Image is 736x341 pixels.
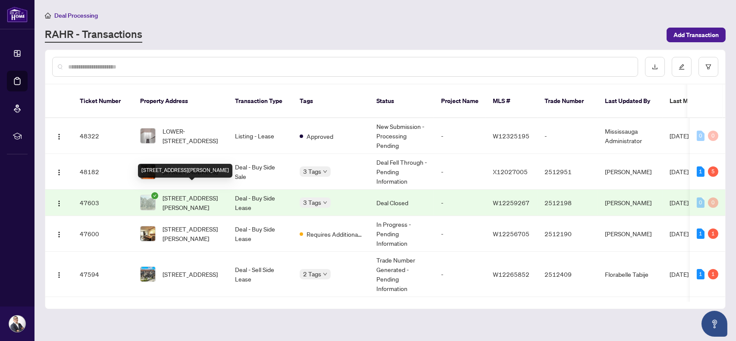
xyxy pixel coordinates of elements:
[73,154,133,190] td: 48182
[538,84,598,118] th: Trade Number
[303,269,321,279] span: 2 Tags
[538,252,598,297] td: 2512409
[538,190,598,216] td: 2512198
[434,84,486,118] th: Project Name
[370,118,434,154] td: New Submission - Processing Pending
[228,252,293,297] td: Deal - Sell Side Lease
[538,118,598,154] td: -
[370,190,434,216] td: Deal Closed
[52,129,66,143] button: Logo
[434,154,486,190] td: -
[434,118,486,154] td: -
[228,118,293,154] td: Listing - Lease
[303,166,321,176] span: 3 Tags
[323,169,327,174] span: down
[228,216,293,252] td: Deal - Buy Side Lease
[670,96,722,106] span: Last Modified Date
[493,230,529,238] span: W12256705
[697,131,705,141] div: 0
[141,195,155,210] img: thumbnail-img
[708,197,718,208] div: 0
[323,200,327,205] span: down
[293,84,370,118] th: Tags
[163,126,221,145] span: LOWER-[STREET_ADDRESS]
[598,118,663,154] td: Mississauga Administrator
[141,128,155,143] img: thumbnail-img
[493,270,529,278] span: W12265852
[538,154,598,190] td: 2512951
[228,154,293,190] td: Deal - Buy Side Sale
[323,272,327,276] span: down
[52,267,66,281] button: Logo
[598,252,663,297] td: Florabelle Tabije
[73,84,133,118] th: Ticket Number
[141,226,155,241] img: thumbnail-img
[56,169,63,176] img: Logo
[228,190,293,216] td: Deal - Buy Side Lease
[672,57,692,77] button: edit
[9,316,25,332] img: Profile Icon
[370,154,434,190] td: Deal Fell Through - Pending Information
[56,200,63,207] img: Logo
[228,84,293,118] th: Transaction Type
[598,154,663,190] td: [PERSON_NAME]
[45,27,142,43] a: RAHR - Transactions
[370,252,434,297] td: Trade Number Generated - Pending Information
[697,228,705,239] div: 1
[163,193,221,212] span: [STREET_ADDRESS][PERSON_NAME]
[645,57,665,77] button: download
[56,133,63,140] img: Logo
[73,190,133,216] td: 47603
[538,216,598,252] td: 2512190
[702,311,727,337] button: Open asap
[598,216,663,252] td: [PERSON_NAME]
[493,132,529,140] span: W12325195
[598,190,663,216] td: [PERSON_NAME]
[151,192,158,199] span: check-circle
[163,269,218,279] span: [STREET_ADDRESS]
[141,267,155,282] img: thumbnail-img
[697,269,705,279] div: 1
[307,229,363,239] span: Requires Additional Docs
[73,118,133,154] td: 48322
[52,196,66,210] button: Logo
[52,165,66,178] button: Logo
[56,231,63,238] img: Logo
[56,272,63,278] img: Logo
[303,197,321,207] span: 3 Tags
[370,84,434,118] th: Status
[697,197,705,208] div: 0
[670,230,689,238] span: [DATE]
[370,216,434,252] td: In Progress - Pending Information
[45,13,51,19] span: home
[493,168,528,175] span: X12027005
[493,199,529,206] span: W12259267
[667,28,726,42] button: Add Transaction
[670,132,689,140] span: [DATE]
[705,64,711,70] span: filter
[598,84,663,118] th: Last Updated By
[73,252,133,297] td: 47594
[670,199,689,206] span: [DATE]
[670,270,689,278] span: [DATE]
[708,228,718,239] div: 1
[7,6,28,22] img: logo
[133,84,228,118] th: Property Address
[434,252,486,297] td: -
[486,84,538,118] th: MLS #
[697,166,705,177] div: 1
[73,216,133,252] td: 47600
[434,190,486,216] td: -
[434,216,486,252] td: -
[708,269,718,279] div: 1
[307,131,333,141] span: Approved
[679,64,685,70] span: edit
[52,227,66,241] button: Logo
[652,64,658,70] span: download
[708,131,718,141] div: 0
[670,168,689,175] span: [DATE]
[708,166,718,177] div: 5
[673,28,719,42] span: Add Transaction
[163,224,221,243] span: [STREET_ADDRESS][PERSON_NAME]
[698,57,718,77] button: filter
